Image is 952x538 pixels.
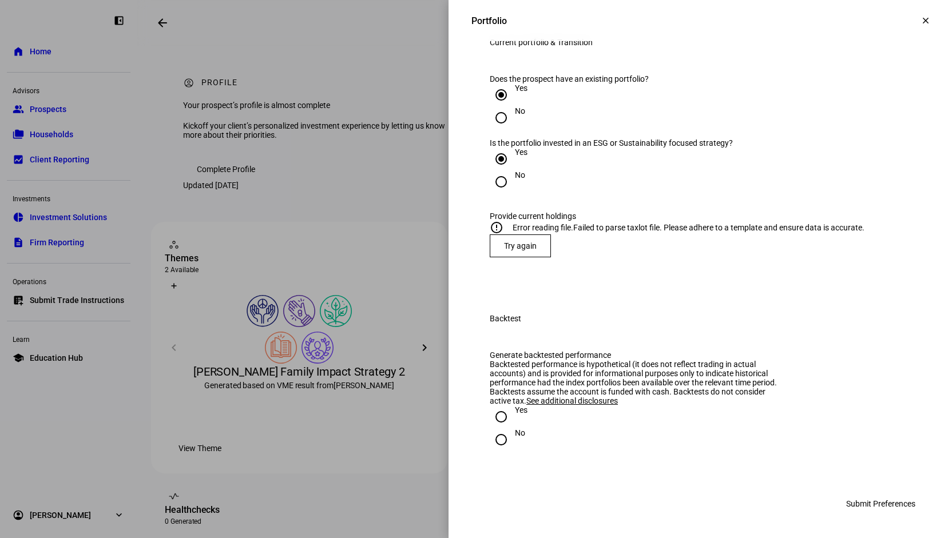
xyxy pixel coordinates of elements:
div: Current portfolio & Transition [490,38,593,47]
span: See additional disclosures [526,396,618,405]
div: Generate backtested performance [490,350,784,360]
div: Provide current holdings [490,212,784,221]
mat-icon: clear [921,15,931,26]
div: No [515,428,525,437]
div: Backtest [490,314,521,323]
mat-icon: error_outline [490,221,503,234]
button: Submit Preferences [832,492,929,515]
div: Is the portfolio invested in an ESG or Sustainability focused strategy? [490,138,784,148]
div: Yes [515,148,527,157]
button: Try again [490,234,551,257]
div: Portfolio [471,15,507,26]
div: Yes [515,405,527,415]
div: Does the prospect have an existing portfolio? [490,74,784,83]
div: Backtested performance is hypothetical (it does not reflect trading in actual accounts) and is pr... [490,360,784,405]
div: Failed to parse taxlot file. Please adhere to a template and ensure data is accurate. [513,223,864,232]
div: No [515,106,525,115]
div: No [515,170,525,180]
span: Error reading file. [513,223,573,232]
div: Yes [515,83,527,93]
span: Try again [504,241,537,250]
span: Submit Preferences [846,492,915,515]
